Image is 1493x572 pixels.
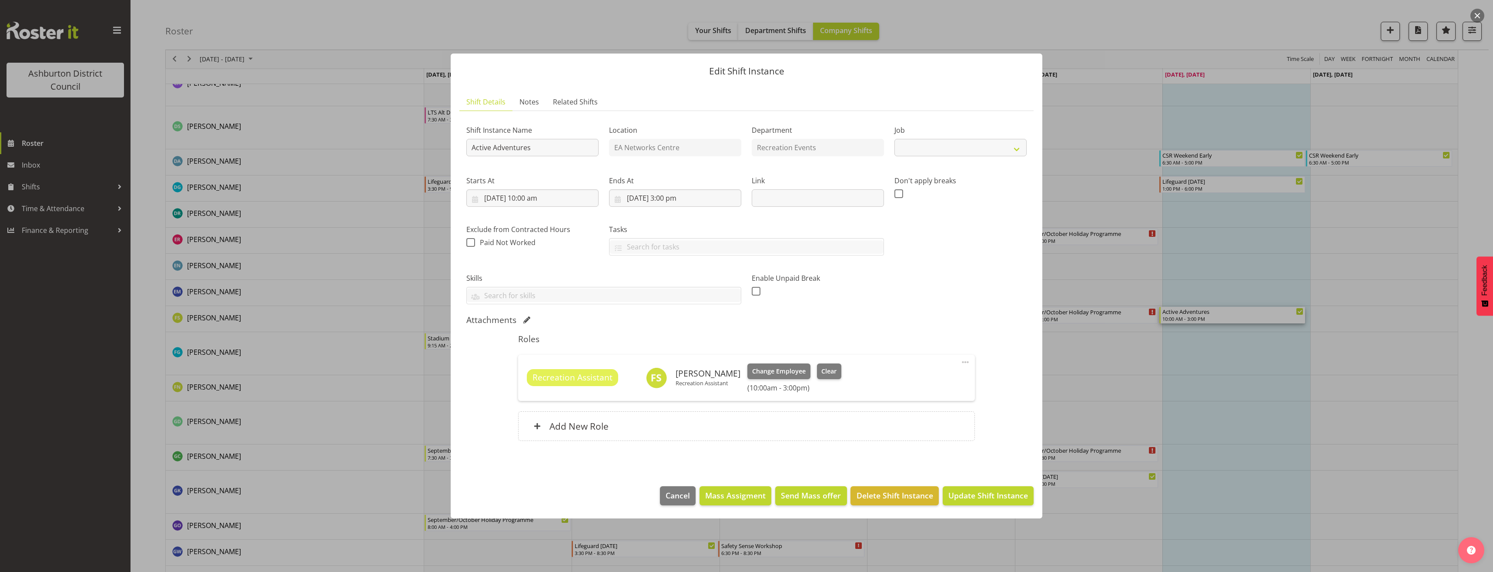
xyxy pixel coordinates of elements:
[660,486,696,505] button: Cancel
[466,125,599,135] label: Shift Instance Name
[752,175,884,186] label: Link
[676,380,740,387] p: Recreation Assistant
[752,273,884,283] label: Enable Unpaid Break
[609,189,741,207] input: Click to select...
[532,371,613,384] span: Recreation Assistant
[817,363,842,379] button: Clear
[609,175,741,186] label: Ends At
[1467,546,1476,555] img: help-xxl-2.png
[549,421,609,432] h6: Add New Role
[666,490,690,501] span: Cancel
[781,490,841,501] span: Send Mass offer
[948,490,1028,501] span: Update Shift Instance
[466,175,599,186] label: Starts At
[1481,265,1489,296] span: Feedback
[609,224,884,235] label: Tasks
[609,125,741,135] label: Location
[943,486,1034,505] button: Update Shift Instance
[519,97,539,107] span: Notes
[857,490,933,501] span: Delete Shift Instance
[609,240,884,254] input: Search for tasks
[747,363,810,379] button: Change Employee
[466,224,599,235] label: Exclude from Contracted Hours
[466,273,741,283] label: Skills
[747,384,841,392] h6: (10:00am - 3:00pm)
[821,367,837,376] span: Clear
[775,486,847,505] button: Send Mass offer
[700,486,771,505] button: Mass Assigment
[459,67,1034,76] p: Edit Shift Instance
[646,367,667,388] img: fahima-safi11947.jpg
[466,189,599,207] input: Click to select...
[466,139,599,156] input: Shift Instance Name
[1476,256,1493,316] button: Feedback - Show survey
[705,490,766,501] span: Mass Assigment
[752,125,884,135] label: Department
[553,97,598,107] span: Related Shifts
[518,334,974,344] h5: Roles
[466,315,516,325] h5: Attachments
[676,369,740,378] h6: [PERSON_NAME]
[467,289,741,302] input: Search for skills
[466,97,505,107] span: Shift Details
[894,175,1027,186] label: Don't apply breaks
[480,238,536,247] span: Paid Not Worked
[894,125,1027,135] label: Job
[752,367,806,376] span: Change Employee
[850,486,938,505] button: Delete Shift Instance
